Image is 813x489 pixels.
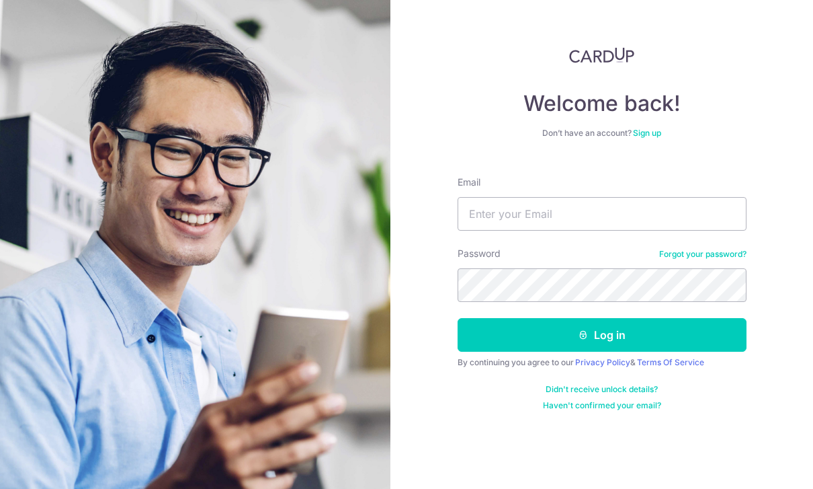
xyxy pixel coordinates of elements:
a: Terms Of Service [637,357,704,367]
a: Haven't confirmed your email? [543,400,661,411]
a: Didn't receive unlock details? [546,384,658,395]
h4: Welcome back! [458,90,746,117]
a: Privacy Policy [575,357,630,367]
label: Email [458,176,480,189]
div: Don’t have an account? [458,128,746,139]
div: By continuing you agree to our & [458,357,746,368]
a: Sign up [633,128,661,138]
input: Enter your Email [458,197,746,231]
button: Log in [458,318,746,352]
label: Password [458,247,501,260]
a: Forgot your password? [659,249,746,260]
img: CardUp Logo [569,47,635,63]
